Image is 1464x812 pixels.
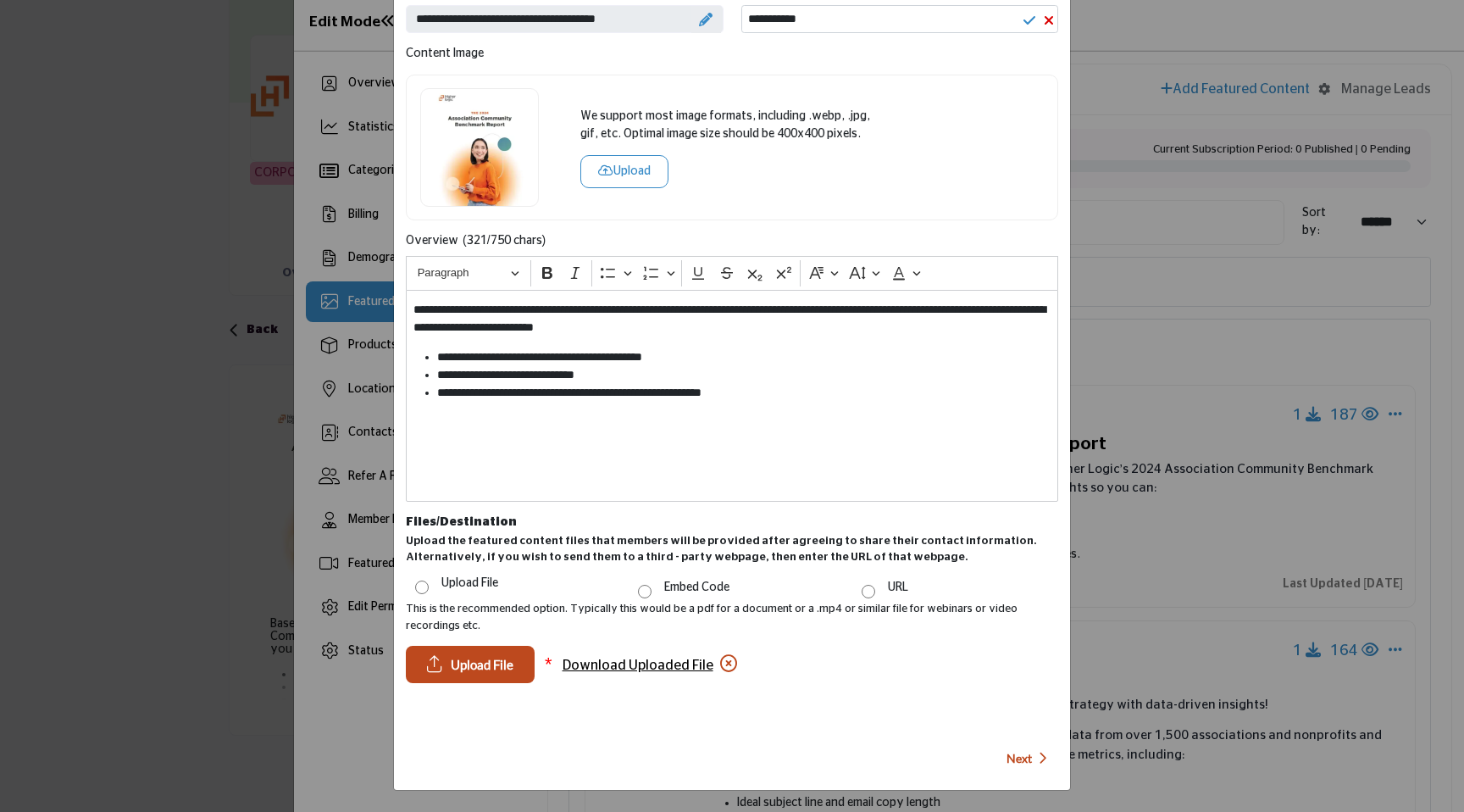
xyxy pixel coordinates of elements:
[1001,737,1042,778] button: Next
[406,516,517,528] b: Files/Destination
[1006,750,1032,767] span: Next
[406,533,1058,566] p: Upload the featured content files that members will be provided after agreeing to share their con...
[580,108,884,143] p: We support most image formats, including .webp, .jpg, gif, etc. Optimal image size should be 400x...
[406,601,1058,634] p: This is the recommended option. Typically this would be a pdf for a document or a .mp4 or similar...
[463,232,546,250] span: (321/750 chars)
[664,579,729,597] label: Embed Code
[580,155,668,188] button: Upload
[441,575,498,597] label: Upload File
[406,45,1058,63] p: Content Image
[406,232,458,250] label: Overview
[406,5,724,34] input: Enter a compelling headline
[406,646,535,683] button: Upload File
[410,260,527,286] button: Heading
[451,655,513,675] span: Upload File
[888,579,908,597] label: URL
[418,263,506,283] span: Paragraph
[720,655,737,672] i: Remove selected file.
[406,256,1058,289] div: Editor toolbar
[406,290,1058,502] div: Editor editing area: main
[563,659,713,672] a: Download Uploaded File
